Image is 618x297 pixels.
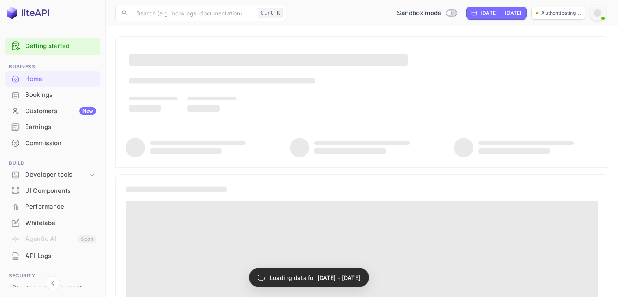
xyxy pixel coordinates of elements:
div: Performance [25,202,96,212]
div: UI Components [5,183,100,199]
span: Business [5,63,100,71]
span: Security [5,272,100,280]
div: Earnings [25,122,96,132]
div: Ctrl+K [258,8,283,18]
span: Build [5,159,100,167]
a: Performance [5,199,100,214]
div: [DATE] — [DATE] [481,9,521,17]
div: Home [5,71,100,87]
div: Developer tools [5,168,100,182]
div: Bookings [25,90,96,100]
a: Whitelabel [5,215,100,230]
p: Authenticating... [541,9,581,17]
div: Customers [25,107,96,116]
div: Switch to Production mode [394,9,460,18]
a: CustomersNew [5,103,100,118]
a: Bookings [5,87,100,102]
div: Getting started [5,38,100,55]
div: API Logs [25,251,96,261]
div: Whitelabel [25,218,96,228]
button: Collapse navigation [46,276,60,290]
div: Team management [25,284,96,293]
input: Search (e.g. bookings, documentation) [132,5,254,21]
a: Home [5,71,100,86]
span: Sandbox mode [397,9,441,18]
a: Getting started [25,41,96,51]
a: Earnings [5,119,100,134]
div: CustomersNew [5,103,100,119]
a: API Logs [5,248,100,263]
div: Whitelabel [5,215,100,231]
div: Click to change the date range period [466,7,527,20]
div: Commission [25,139,96,148]
div: Performance [5,199,100,215]
a: UI Components [5,183,100,198]
div: Bookings [5,87,100,103]
a: Team management [5,280,100,295]
div: Home [25,74,96,84]
div: New [79,107,96,115]
div: API Logs [5,248,100,264]
div: Developer tools [25,170,88,179]
div: Commission [5,135,100,151]
div: Earnings [5,119,100,135]
a: Commission [5,135,100,151]
img: LiteAPI logo [7,7,52,20]
p: Loading data for [DATE] - [DATE] [270,273,360,282]
div: UI Components [25,186,96,196]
